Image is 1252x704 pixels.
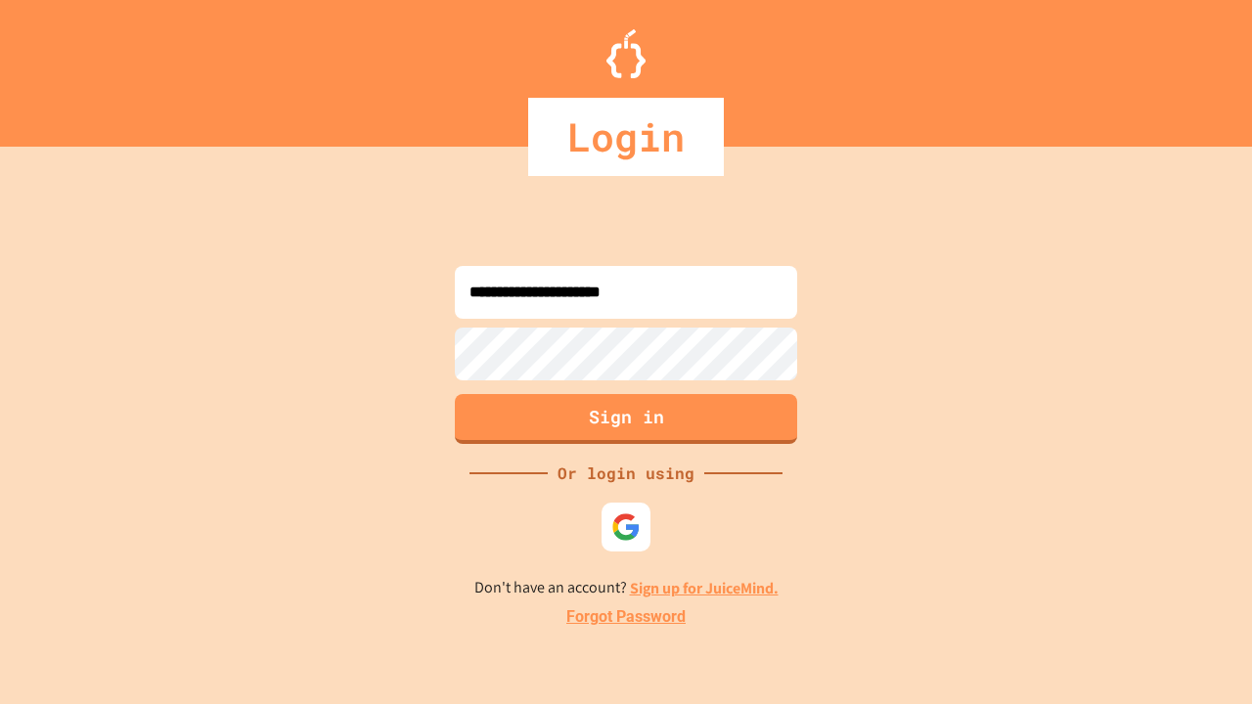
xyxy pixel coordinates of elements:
img: google-icon.svg [611,512,641,542]
button: Sign in [455,394,797,444]
a: Forgot Password [566,605,686,629]
div: Login [528,98,724,176]
p: Don't have an account? [474,576,779,600]
div: Or login using [548,462,704,485]
a: Sign up for JuiceMind. [630,578,779,598]
img: Logo.svg [606,29,646,78]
